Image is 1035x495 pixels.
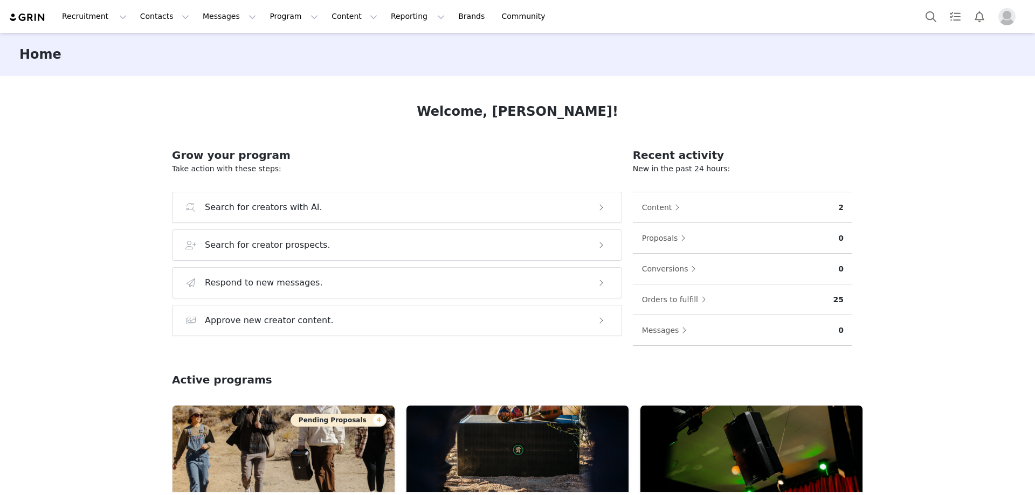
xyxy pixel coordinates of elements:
[968,4,991,29] button: Notifications
[838,202,844,213] p: 2
[633,163,852,175] p: New in the past 24 hours:
[633,147,852,163] h2: Recent activity
[205,201,322,214] h3: Search for creators with AI.
[134,4,196,29] button: Contacts
[196,4,263,29] button: Messages
[919,4,943,29] button: Search
[172,305,622,336] button: Approve new creator content.
[992,8,1026,25] button: Profile
[172,372,272,388] h2: Active programs
[495,4,557,29] a: Community
[641,322,693,339] button: Messages
[19,45,61,64] h3: Home
[406,406,629,492] img: 45021ed2-246a-423c-955c-020eba39944d.jpg
[641,229,692,247] button: Proposals
[417,102,618,121] h1: Welcome, [PERSON_NAME]!
[640,406,862,492] img: abafa6ef-761a-471f-8c49-e42523ae809d.jpg
[172,163,622,175] p: Take action with these steps:
[838,263,844,275] p: 0
[205,314,334,327] h3: Approve new creator content.
[172,229,622,261] button: Search for creator prospects.
[205,276,323,289] h3: Respond to new messages.
[56,4,133,29] button: Recruitment
[998,8,1016,25] img: placeholder-profile.jpg
[641,199,686,216] button: Content
[172,147,622,163] h2: Grow your program
[384,4,451,29] button: Reporting
[838,325,844,336] p: 0
[641,291,712,308] button: Orders to fulfill
[291,414,387,427] button: Pending Proposals4
[838,233,844,244] p: 0
[172,192,622,223] button: Search for creators with AI.
[452,4,494,29] a: Brands
[205,239,330,252] h3: Search for creator prospects.
[641,260,702,277] button: Conversions
[263,4,325,29] button: Program
[172,267,622,298] button: Respond to new messages.
[9,12,46,23] img: grin logo
[325,4,384,29] button: Content
[833,294,844,305] p: 25
[172,406,395,492] img: 25dd6788-0345-4798-ab69-fec8274ae7cf.jpg
[943,4,967,29] a: Tasks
